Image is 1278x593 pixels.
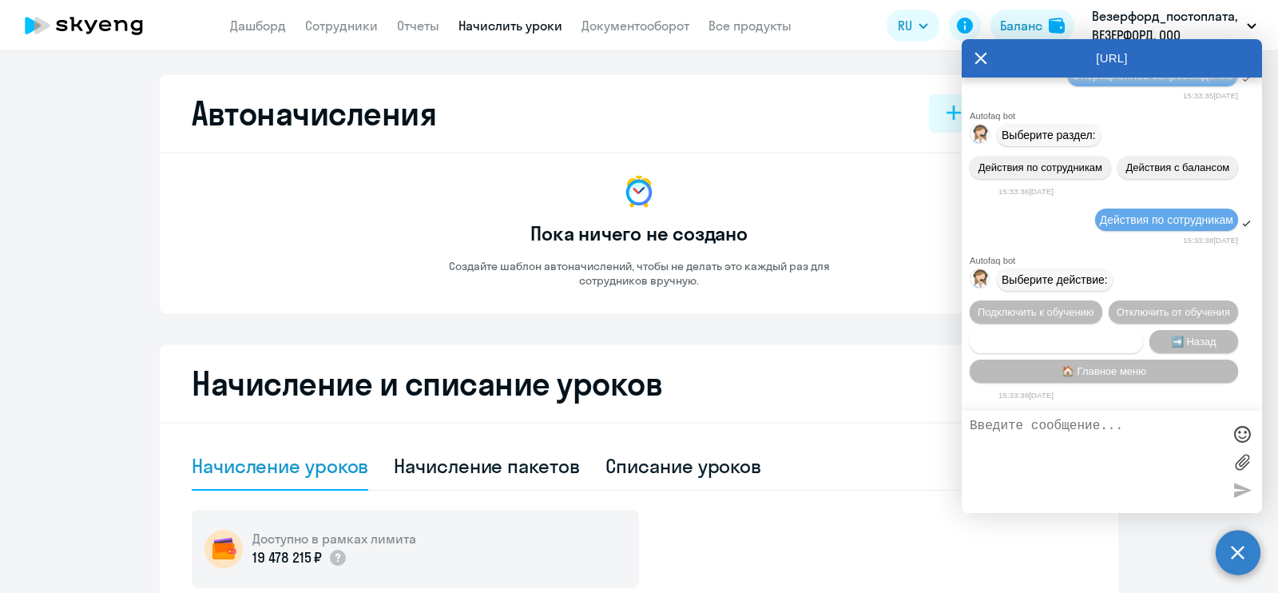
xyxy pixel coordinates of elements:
time: 15:33:39[DATE] [998,391,1054,400]
p: Везерфорд_постоплата, ВЕЗЕРФОРД, ООО [1092,6,1240,45]
h3: Пока ничего не создано [530,221,748,246]
button: 🏠 Главное меню [970,360,1238,383]
span: Действия по сотрудникам [978,161,1102,173]
span: ➡️ Назад [1171,336,1216,348]
img: wallet-circle.png [204,530,243,568]
span: Отключить от обучения [1117,306,1230,318]
time: 15:33:38[DATE] [1183,236,1238,245]
a: Сотрудники [305,18,378,34]
button: Новый шаблон [929,94,1086,133]
a: Документооборот [581,18,689,34]
span: Действия по сотрудникам [1100,213,1233,226]
img: bot avatar [970,125,990,148]
time: 15:33:36[DATE] [998,187,1054,196]
div: Autofaq bot [970,111,1262,121]
span: 🏠 Главное меню [1062,365,1146,377]
img: no-data [620,173,658,211]
button: Действия по сотрудникам [970,156,1111,179]
button: Везерфорд_постоплата, ВЕЗЕРФОРД, ООО [1084,6,1264,45]
button: RU [887,10,939,42]
p: 19 478 215 ₽ [252,547,322,568]
img: balance [1049,18,1065,34]
span: Действия с балансом [1125,161,1229,173]
div: Начисление уроков [192,453,368,479]
span: Сотруднику нужна помощь [991,336,1121,348]
div: Списание уроков [605,453,762,479]
time: 15:33:35[DATE] [1183,91,1238,100]
div: Начисление пакетов [394,453,579,479]
button: Балансbalance [990,10,1074,42]
button: Подключить к обучению [970,300,1102,324]
a: Дашборд [230,18,286,34]
h2: Начисление и списание уроков [192,364,1086,403]
button: ➡️ Назад [1149,330,1239,353]
div: Баланс [1000,16,1042,35]
h2: Автоначисления [192,94,436,133]
span: Выберите действие: [1002,273,1108,286]
span: RU [898,16,912,35]
h5: Доступно в рамках лимита [252,530,416,547]
button: Сотруднику нужна помощь [970,330,1143,353]
a: Начислить уроки [458,18,562,34]
span: Выберите раздел: [1002,129,1096,141]
span: Подключить к обучению [978,306,1094,318]
a: Все продукты [708,18,792,34]
button: Отключить от обучения [1109,300,1238,324]
label: Лимит 10 файлов [1230,450,1254,474]
div: Autofaq bot [970,256,1262,265]
img: bot avatar [970,269,990,293]
button: Действия с балансом [1117,156,1238,179]
a: Отчеты [397,18,439,34]
p: Создайте шаблон автоначислений, чтобы не делать это каждый раз для сотрудников вручную. [415,259,863,288]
